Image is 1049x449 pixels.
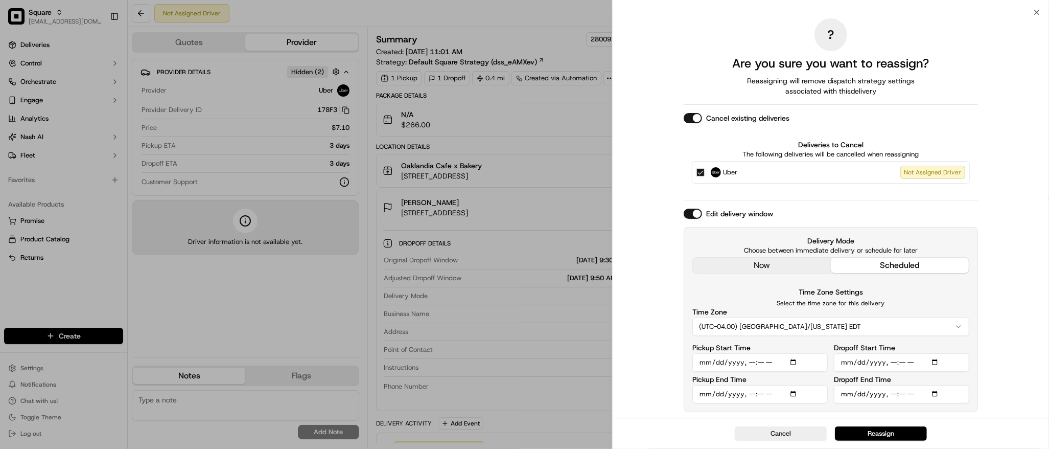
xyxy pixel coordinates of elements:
label: Pickup Start Time [692,344,751,351]
p: Select the time zone for this delivery [692,299,969,307]
a: 📗Knowledge Base [6,144,82,163]
p: The following deliveries will be cancelled when reassigning [692,150,970,159]
button: scheduled [831,258,969,273]
a: Powered byPylon [72,173,124,181]
label: Time Zone Settings [799,287,863,297]
span: Uber [723,167,737,177]
p: Choose between immediate delivery or schedule for later [692,246,969,255]
label: Time Zone [692,308,727,316]
span: Pylon [102,173,124,181]
input: Got a question? Start typing here... [27,66,184,77]
img: Nash [10,10,31,31]
p: Welcome 👋 [10,41,186,57]
span: Reassigning will remove dispatch strategy settings associated with this delivery [733,76,929,96]
div: Start new chat [35,98,168,108]
div: We're available if you need us! [35,108,129,116]
span: Knowledge Base [20,148,78,159]
span: API Documentation [97,148,164,159]
label: Pickup End Time [692,376,747,383]
label: Dropoff Start Time [834,344,895,351]
label: Deliveries to Cancel [692,140,970,150]
label: Cancel existing deliveries [706,113,789,123]
img: Uber [711,167,721,177]
div: 💻 [86,149,95,158]
h2: Are you sure you want to reassign? [732,55,929,72]
div: 📗 [10,149,18,158]
button: Cancel [735,426,827,441]
label: Dropoff End Time [834,376,891,383]
button: now [693,258,831,273]
img: 1736555255976-a54dd68f-1ca7-489b-9aae-adbdc363a1c4 [10,98,29,116]
button: Start new chat [174,101,186,113]
label: Delivery Mode [692,236,969,246]
button: Reassign [835,426,927,441]
label: Edit delivery window [706,209,773,219]
div: ? [814,18,847,51]
a: 💻API Documentation [82,144,168,163]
